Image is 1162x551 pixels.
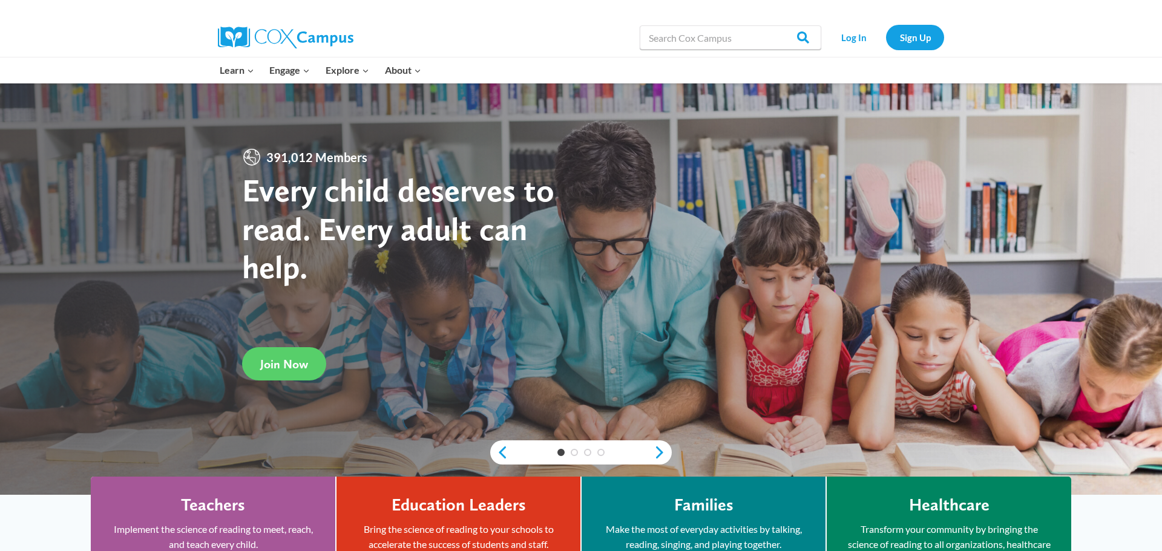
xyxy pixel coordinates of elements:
a: next [654,445,672,460]
a: 1 [557,449,565,456]
h4: Healthcare [909,495,990,515]
div: content slider buttons [490,440,672,465]
button: Child menu of Engage [262,57,318,83]
a: Log In [827,25,880,50]
h4: Education Leaders [392,495,526,515]
input: Search Cox Campus [640,25,821,50]
a: Sign Up [886,25,944,50]
button: Child menu of Learn [212,57,262,83]
span: 391,012 Members [261,148,372,167]
h4: Teachers [181,495,245,515]
h4: Families [674,495,734,515]
img: Cox Campus [218,27,353,48]
nav: Secondary Navigation [827,25,944,50]
button: Child menu of About [377,57,429,83]
a: previous [490,445,508,460]
a: 3 [584,449,591,456]
button: Child menu of Explore [318,57,377,83]
a: Join Now [242,347,326,380]
nav: Primary Navigation [212,57,428,83]
a: 2 [571,449,578,456]
strong: Every child deserves to read. Every adult can help. [242,171,554,286]
a: 4 [597,449,605,456]
span: Join Now [260,357,308,371]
